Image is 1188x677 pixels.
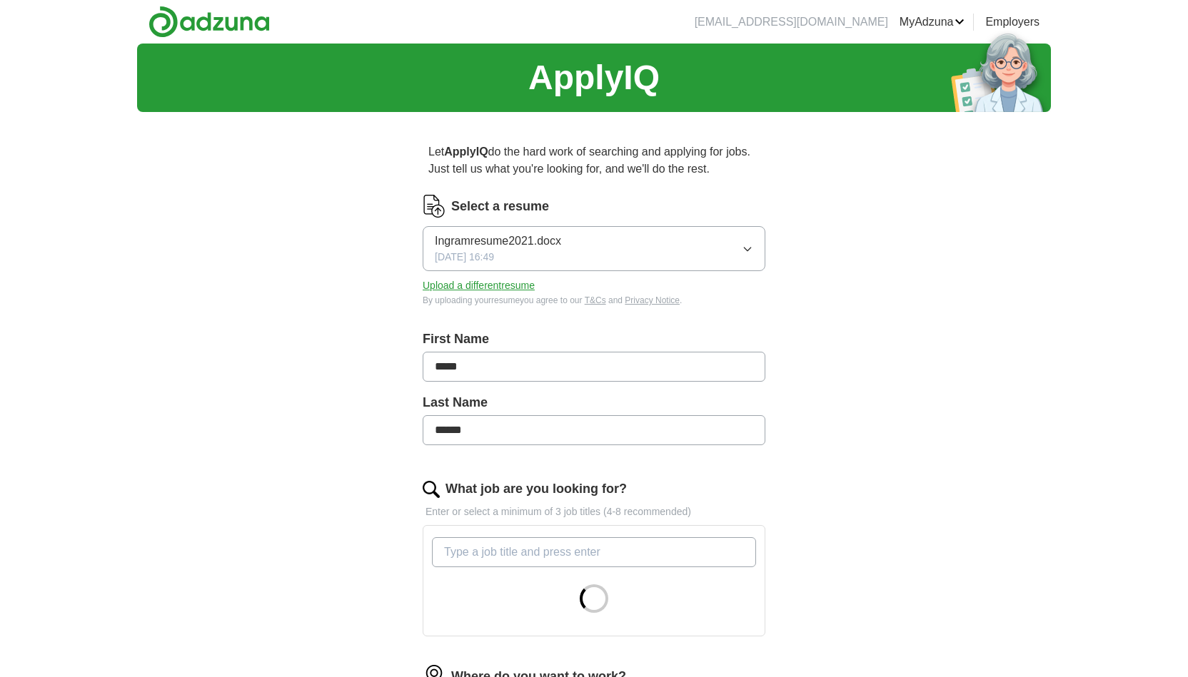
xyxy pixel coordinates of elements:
[625,295,680,305] a: Privacy Notice
[435,233,561,250] span: Ingramresume2021.docx
[423,294,765,307] div: By uploading your resume you agree to our and .
[423,504,765,519] p: Enter or select a minimum of 3 job titles (4-8 recommended)
[423,226,765,271] button: Ingramresume2021.docx[DATE] 16:49
[445,479,627,499] label: What job are you looking for?
[444,146,488,158] strong: ApplyIQ
[435,250,494,265] span: [DATE] 16:49
[451,197,549,216] label: Select a resume
[423,330,765,349] label: First Name
[585,295,606,305] a: T&Cs
[432,537,756,567] input: Type a job title and press enter
[423,138,765,183] p: Let do the hard work of searching and applying for jobs. Just tell us what you're looking for, an...
[985,14,1039,31] a: Employers
[148,6,270,38] img: Adzuna logo
[695,14,888,31] li: [EMAIL_ADDRESS][DOMAIN_NAME]
[423,393,765,412] label: Last Name
[528,52,660,103] h1: ApplyIQ
[423,481,440,498] img: search.png
[900,14,965,31] a: MyAdzuna
[423,195,445,218] img: CV Icon
[423,278,535,293] button: Upload a differentresume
